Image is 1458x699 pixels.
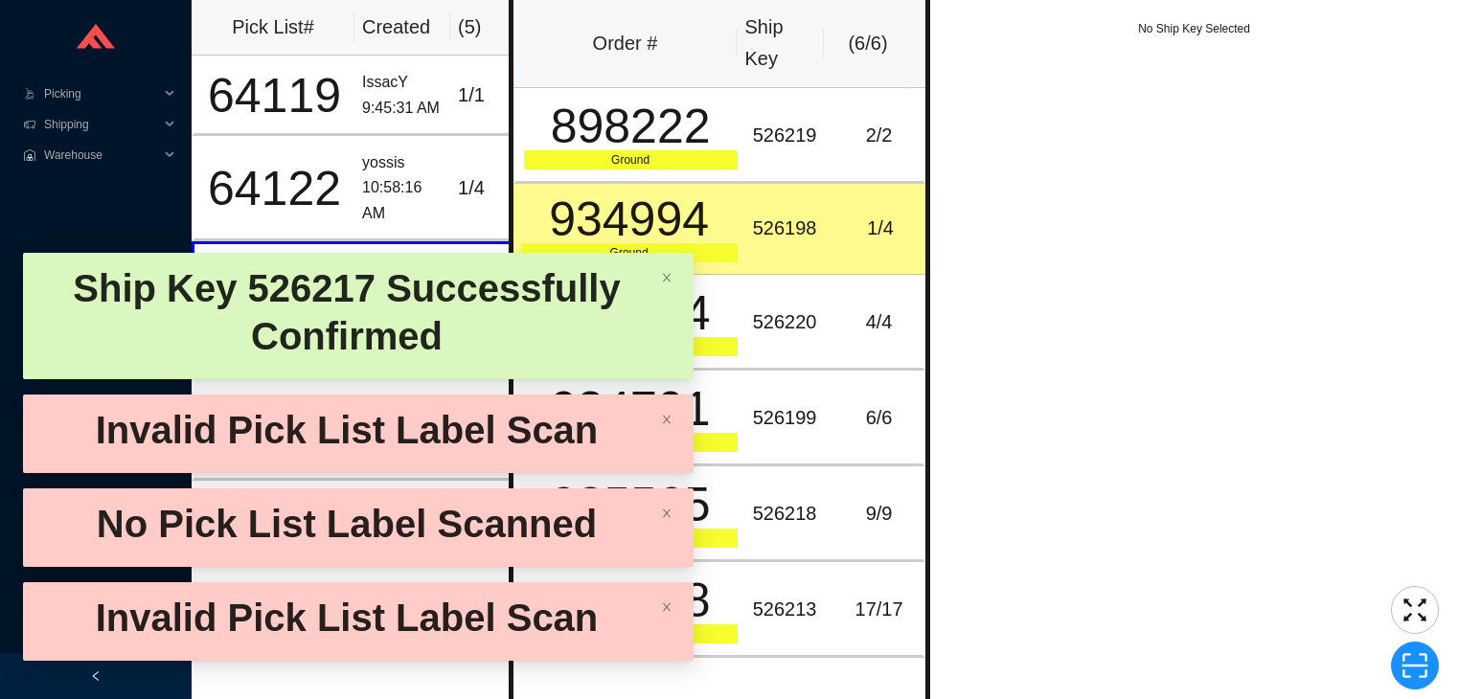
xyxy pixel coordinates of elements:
div: 9:45:31 AM [362,96,443,122]
span: close [661,414,672,425]
button: scan [1391,642,1439,689]
span: close [661,601,672,613]
div: 6 / 6 [843,402,915,434]
span: scan [1392,651,1438,680]
div: 1 / 4 [458,172,516,204]
div: Ground [521,243,738,262]
div: ( 5 ) [458,11,519,43]
div: yossis [362,150,443,176]
div: 934994 [521,195,738,243]
span: Picking [44,79,159,109]
div: Invalid Pick List Label Scan [38,594,655,642]
div: 64119 [202,72,347,120]
div: 526220 [753,306,828,338]
div: 526218 [753,498,828,530]
div: 9 / 9 [843,498,915,530]
div: Invalid Pick List Label Scan [38,406,655,454]
div: 2 / 2 [843,120,915,151]
button: fullscreen [1391,586,1439,634]
div: 898222 [524,102,738,150]
div: Ground [524,150,738,169]
div: No Ship Key Selected [930,19,1458,38]
span: close [661,507,672,519]
div: IssacY [362,70,443,96]
div: Ship Key 526217 Successfully Confirmed [38,264,655,360]
div: 526198 [753,213,828,244]
div: 526219 [753,120,828,151]
div: 10:58:16 AM [362,175,443,226]
div: No Pick List Label Scanned [38,500,655,548]
div: 1 / 1 [458,79,516,111]
div: 526199 [753,402,828,434]
div: 526213 [753,594,828,625]
span: Shipping [44,109,159,140]
div: 64122 [202,165,347,213]
div: 1 / 4 [843,213,918,244]
span: close [661,272,672,283]
span: Warehouse [44,140,159,170]
div: 17 / 17 [843,594,915,625]
div: ( 6 / 6 ) [832,28,903,59]
span: fullscreen [1392,596,1438,624]
div: 4 / 4 [843,306,915,338]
